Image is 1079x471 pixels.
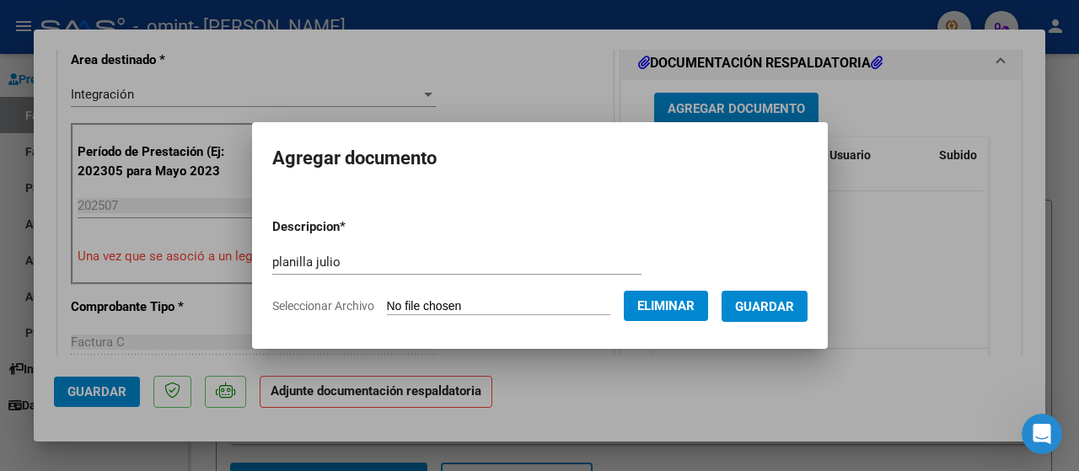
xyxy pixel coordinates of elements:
iframe: Intercom live chat [1022,414,1062,454]
button: Guardar [722,291,808,322]
button: Eliminar [624,291,708,321]
span: Guardar [735,299,794,314]
h2: Agregar documento [272,142,808,174]
span: Eliminar [637,298,695,313]
span: Seleccionar Archivo [272,299,374,313]
p: Descripcion [272,217,433,237]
